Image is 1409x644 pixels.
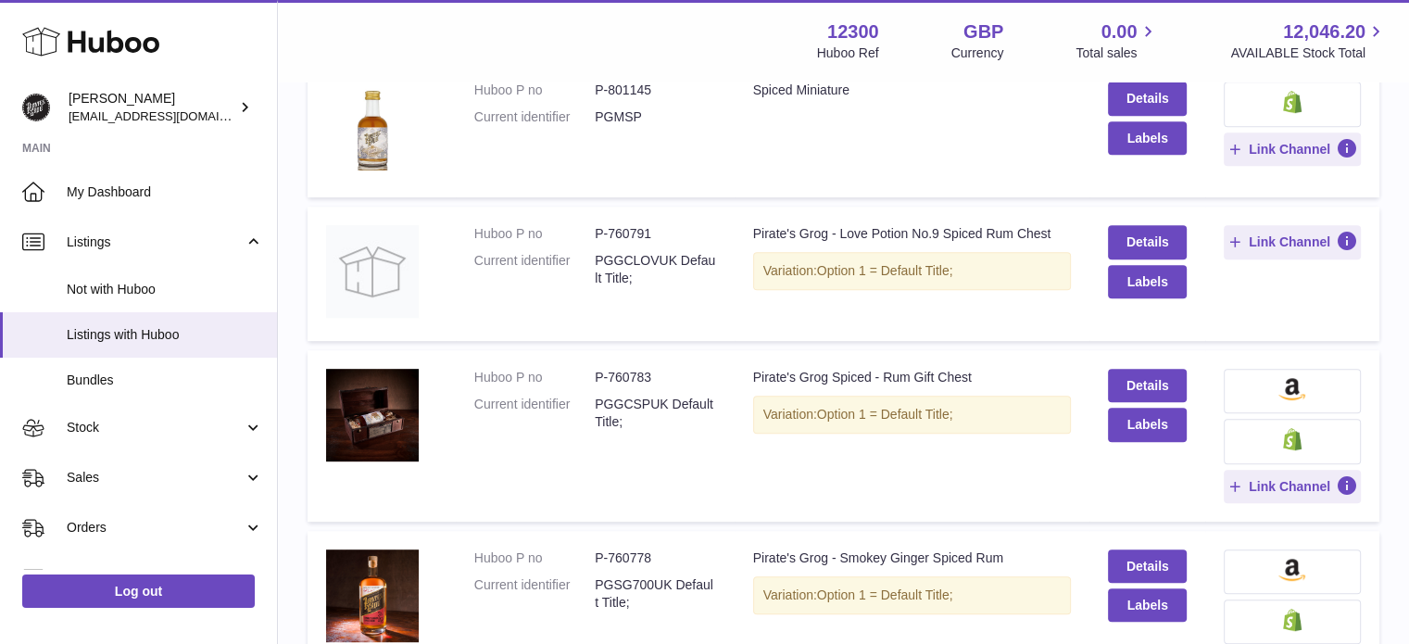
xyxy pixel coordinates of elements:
span: Stock [67,419,244,436]
div: Currency [951,44,1004,62]
dd: P-760778 [595,549,715,567]
span: 0.00 [1101,19,1138,44]
img: amazon-small.png [1278,378,1305,400]
dt: Huboo P no [474,549,595,567]
img: Pirate's Grog - Smokey Ginger Spiced Rum [326,549,419,642]
dd: P-760791 [595,225,715,243]
div: Pirate's Grog Spiced - Rum Gift Chest [753,369,1072,386]
span: Option 1 = Default Title; [817,407,953,422]
span: Usage [67,569,263,587]
dt: Current identifier [474,252,595,287]
span: Orders [67,519,244,537]
button: Link Channel [1224,225,1361,259]
a: Log out [22,575,255,608]
div: Variation: [753,576,1072,614]
dd: P-801145 [595,82,715,99]
span: 12,046.20 [1283,19,1365,44]
span: Listings [67,234,244,251]
div: Pirate's Grog - Smokey Ginger Spiced Rum [753,549,1072,567]
div: Pirate's Grog - Love Potion No.9 Spiced Rum Chest [753,225,1072,243]
div: Huboo Ref [817,44,879,62]
div: Variation: [753,396,1072,434]
img: Pirate's Grog Spiced - Rum Gift Chest [326,369,419,461]
span: Link Channel [1249,234,1330,250]
span: AVAILABLE Stock Total [1230,44,1387,62]
span: Bundles [67,372,263,389]
button: Link Channel [1224,133,1361,166]
dd: P-760783 [595,369,715,386]
dd: PGGCLOVUK Default Title; [595,252,715,287]
img: Spiced Miniature [326,82,419,174]
dd: PGMSP [595,108,715,126]
a: Details [1108,369,1186,402]
img: internalAdmin-12300@internal.huboo.com [22,94,50,121]
img: Pirate's Grog - Love Potion No.9 Spiced Rum Chest [326,225,419,318]
span: Link Channel [1249,141,1330,158]
dt: Current identifier [474,396,595,431]
dd: PGSG700UK Default Title; [595,576,715,612]
strong: GBP [963,19,1003,44]
a: Details [1108,549,1186,583]
button: Labels [1108,588,1186,622]
img: amazon-small.png [1278,559,1305,581]
dt: Current identifier [474,108,595,126]
div: Variation: [753,252,1072,290]
span: Option 1 = Default Title; [817,587,953,602]
a: 12,046.20 AVAILABLE Stock Total [1230,19,1387,62]
span: [EMAIL_ADDRESS][DOMAIN_NAME] [69,108,272,123]
span: Not with Huboo [67,281,263,298]
span: Listings with Huboo [67,326,263,344]
a: 0.00 Total sales [1076,19,1158,62]
dt: Current identifier [474,576,595,612]
img: shopify-small.png [1283,91,1302,113]
button: Link Channel [1224,470,1361,503]
span: Option 1 = Default Title; [817,263,953,278]
a: Details [1108,82,1186,115]
button: Labels [1108,408,1186,441]
span: Link Channel [1249,478,1330,495]
span: Total sales [1076,44,1158,62]
div: [PERSON_NAME] [69,90,235,125]
strong: 12300 [827,19,879,44]
span: My Dashboard [67,183,263,201]
div: Spiced Miniature [753,82,1072,99]
img: shopify-small.png [1283,428,1302,450]
dd: PGGCSPUK Default Title; [595,396,715,431]
dt: Huboo P no [474,369,595,386]
button: Labels [1108,121,1186,155]
img: shopify-small.png [1283,609,1302,631]
dt: Huboo P no [474,225,595,243]
dt: Huboo P no [474,82,595,99]
a: Details [1108,225,1186,259]
button: Labels [1108,265,1186,298]
span: Sales [67,469,244,486]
